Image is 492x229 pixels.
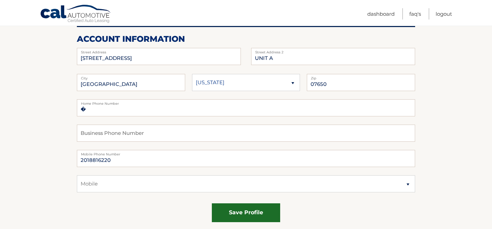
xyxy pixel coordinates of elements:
input: Home Phone Number [77,99,415,116]
a: Logout [436,8,452,20]
label: City [77,74,185,79]
label: Zip [307,74,415,79]
input: Zip [307,74,415,91]
label: Street Address 2 [251,48,415,53]
input: Business Phone Number [77,125,415,142]
label: Street Address [77,48,241,53]
label: Home Phone Number [77,99,415,105]
input: City [77,74,185,91]
input: Street Address 2 [251,48,415,65]
a: Cal Automotive [40,4,112,24]
h2: account information [77,34,415,44]
label: Mobile Phone Number [77,150,415,155]
input: Mobile Phone Number [77,150,415,167]
a: FAQ's [409,8,421,20]
a: Dashboard [367,8,395,20]
input: Street Address 2 [77,48,241,65]
button: save profile [212,203,280,222]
